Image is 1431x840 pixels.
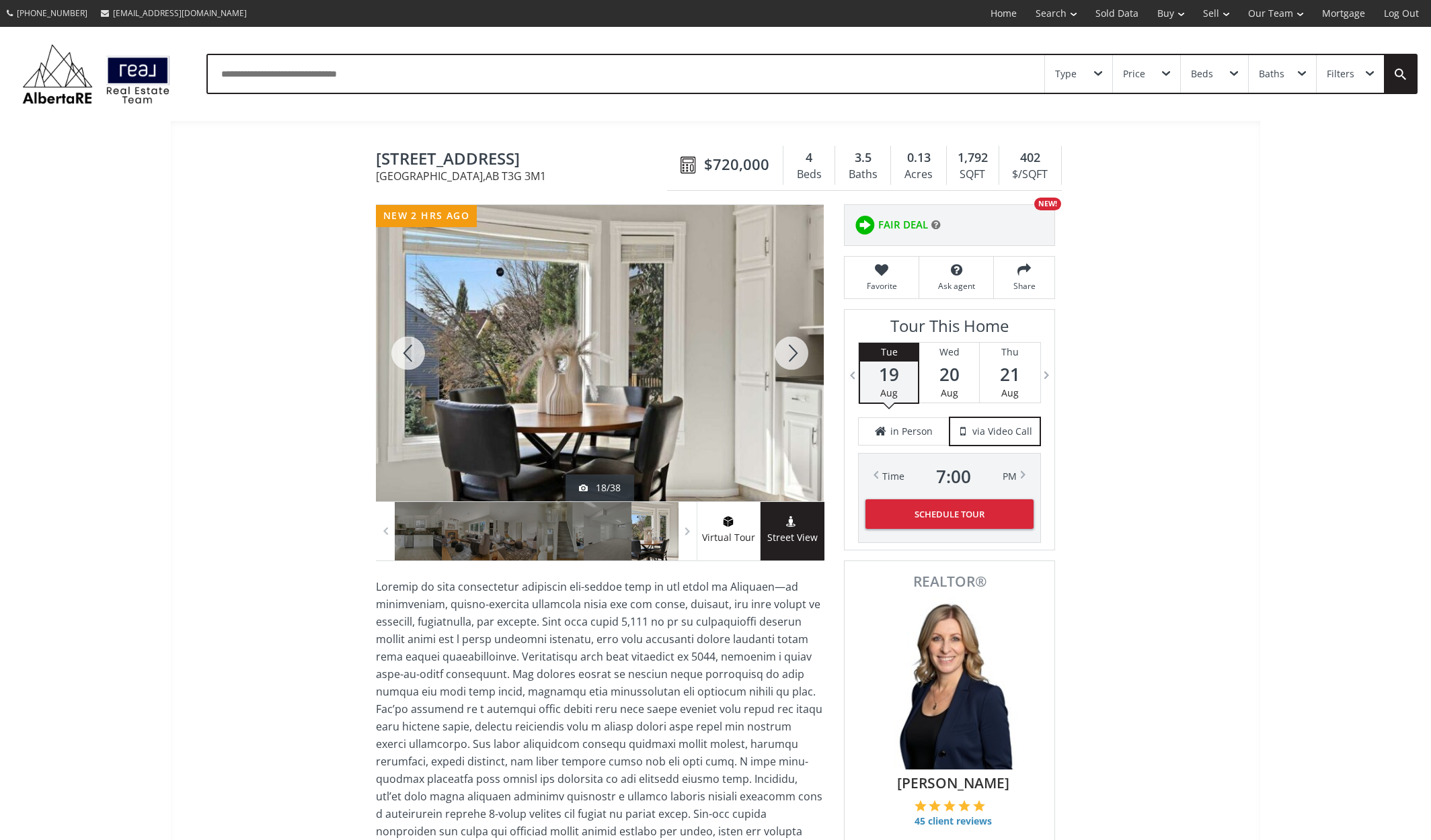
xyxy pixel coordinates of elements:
[15,40,177,108] img: Logo
[943,800,956,812] img: 3 of 5 stars
[860,365,918,384] span: 19
[376,205,477,227] div: new 2 hrs ago
[842,149,884,167] div: 3.5
[866,773,1040,793] span: [PERSON_NAME]
[858,317,1041,342] h3: Tour This Home
[926,280,987,292] span: Ask agent
[1006,165,1054,185] div: $/SQFT
[915,800,927,812] img: 1 of 5 stars
[980,365,1040,384] span: 21
[1006,149,1054,167] div: 402
[1001,386,1019,399] span: Aug
[898,165,939,185] div: Acres
[851,280,912,292] span: Favorite
[941,386,958,399] span: Aug
[376,171,674,181] span: [GEOGRAPHIC_DATA] , AB T3G 3M1
[1001,280,1048,292] span: Share
[704,154,769,175] span: $720,000
[94,1,254,26] a: [EMAIL_ADDRESS][DOMAIN_NAME]
[790,165,828,185] div: Beds
[697,530,760,546] span: Virtual Tour
[697,502,761,560] a: virtual tour iconVirtual Tour
[980,343,1040,362] div: Thu
[851,212,878,239] img: rating icon
[376,150,674,171] span: 49 Hawktree Circle NW
[958,800,970,812] img: 4 of 5 stars
[954,165,992,185] div: SQFT
[1055,69,1077,79] div: Type
[972,425,1032,438] span: via Video Call
[113,7,247,19] span: [EMAIL_ADDRESS][DOMAIN_NAME]
[1259,69,1284,79] div: Baths
[882,595,1017,769] img: Photo of Julie Clark
[919,343,979,362] div: Wed
[722,516,735,527] img: virtual tour icon
[898,149,939,167] div: 0.13
[579,481,621,495] div: 18/38
[859,575,1040,589] span: REALTOR®
[376,205,824,501] div: 49 Hawktree Circle NW Calgary, AB T3G 3M1 - Photo 18 of 38
[919,365,979,384] span: 20
[890,425,933,438] span: in Person
[973,800,985,812] img: 5 of 5 stars
[790,149,828,167] div: 4
[860,343,918,362] div: Tue
[865,499,1034,529] button: Schedule Tour
[880,386,898,399] span: Aug
[958,149,988,167] span: 1,792
[17,7,87,19] span: [PHONE_NUMBER]
[882,467,1017,486] div: Time PM
[1034,198,1061,210] div: NEW!
[936,467,971,486] span: 7 : 00
[1123,69,1145,79] div: Price
[842,165,884,185] div: Baths
[878,218,928,232] span: FAIR DEAL
[1191,69,1213,79] div: Beds
[929,800,941,812] img: 2 of 5 stars
[915,814,992,828] span: 45 client reviews
[761,530,824,546] span: Street View
[1327,69,1354,79] div: Filters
